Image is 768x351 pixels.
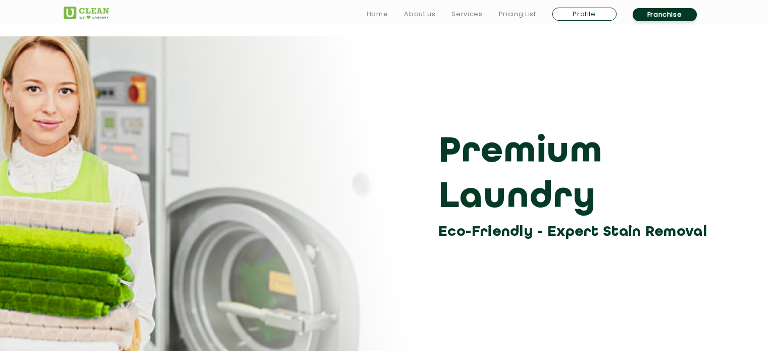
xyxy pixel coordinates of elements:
[552,8,617,21] a: Profile
[404,8,435,20] a: About us
[633,8,697,21] a: Franchise
[438,221,712,243] h3: Eco-Friendly - Expert Stain Removal
[367,8,388,20] a: Home
[451,8,482,20] a: Services
[64,7,109,19] img: UClean Laundry and Dry Cleaning
[438,130,712,221] h3: Premium Laundry
[499,8,536,20] a: Pricing List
